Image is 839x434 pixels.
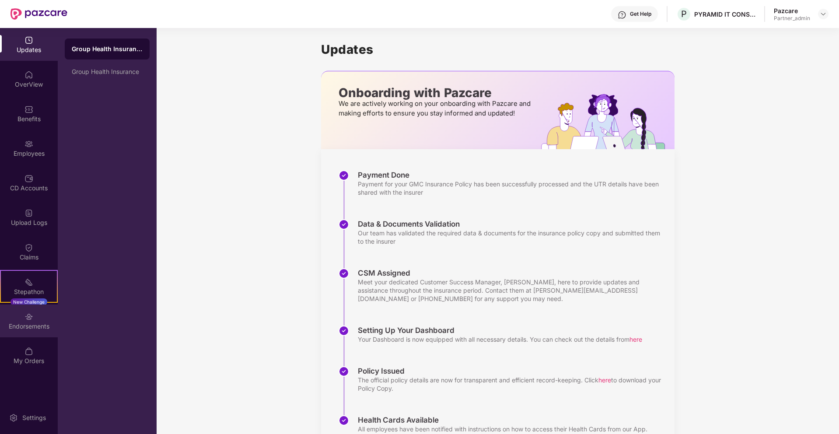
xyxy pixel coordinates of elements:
[24,105,33,114] img: svg+xml;base64,PHN2ZyBpZD0iQmVuZWZpdHMiIHhtbG5zPSJodHRwOi8vd3d3LnczLm9yZy8yMDAwL3N2ZyIgd2lkdGg9Ij...
[820,10,827,17] img: svg+xml;base64,PHN2ZyBpZD0iRHJvcGRvd24tMzJ4MzIiIHhtbG5zPSJodHRwOi8vd3d3LnczLm9yZy8yMDAwL3N2ZyIgd2...
[358,170,666,180] div: Payment Done
[24,347,33,356] img: svg+xml;base64,PHN2ZyBpZD0iTXlfT3JkZXJzIiBkYXRhLW5hbWU9Ik15IE9yZGVycyIgeG1sbnM9Imh0dHA6Ly93d3cudz...
[339,268,349,279] img: svg+xml;base64,PHN2ZyBpZD0iU3RlcC1Eb25lLTMyeDMyIiB4bWxucz0iaHR0cDovL3d3dy53My5vcmcvMjAwMC9zdmciIH...
[24,209,33,217] img: svg+xml;base64,PHN2ZyBpZD0iVXBsb2FkX0xvZ3MiIGRhdGEtbmFtZT0iVXBsb2FkIExvZ3MiIHhtbG5zPSJodHRwOi8vd3...
[358,325,642,335] div: Setting Up Your Dashboard
[358,366,666,376] div: Policy Issued
[358,376,666,392] div: The official policy details are now for transparent and efficient record-keeping. Click to downlo...
[339,366,349,377] img: svg+xml;base64,PHN2ZyBpZD0iU3RlcC1Eb25lLTMyeDMyIiB4bWxucz0iaHR0cDovL3d3dy53My5vcmcvMjAwMC9zdmciIH...
[774,7,810,15] div: Pazcare
[681,9,687,19] span: P
[339,170,349,181] img: svg+xml;base64,PHN2ZyBpZD0iU3RlcC1Eb25lLTMyeDMyIiB4bWxucz0iaHR0cDovL3d3dy53My5vcmcvMjAwMC9zdmciIH...
[24,243,33,252] img: svg+xml;base64,PHN2ZyBpZD0iQ2xhaW0iIHhtbG5zPSJodHRwOi8vd3d3LnczLm9yZy8yMDAwL3N2ZyIgd2lkdGg9IjIwIi...
[24,278,33,287] img: svg+xml;base64,PHN2ZyB4bWxucz0iaHR0cDovL3d3dy53My5vcmcvMjAwMC9zdmciIHdpZHRoPSIyMSIgaGVpZ2h0PSIyMC...
[72,45,143,53] div: Group Health Insurance
[358,335,642,343] div: Your Dashboard is now equipped with all necessary details. You can check out the details from
[358,278,666,303] div: Meet your dedicated Customer Success Manager, [PERSON_NAME], here to provide updates and assistan...
[10,298,47,305] div: New Challenge
[358,180,666,196] div: Payment for your GMC Insurance Policy has been successfully processed and the UTR details have be...
[24,36,33,45] img: svg+xml;base64,PHN2ZyBpZD0iVXBkYXRlZCIgeG1sbnM9Imh0dHA6Ly93d3cudzMub3JnLzIwMDAvc3ZnIiB3aWR0aD0iMj...
[358,229,666,245] div: Our team has validated the required data & documents for the insurance policy copy and submitted ...
[629,336,642,343] span: here
[339,89,533,97] p: Onboarding with Pazcare
[321,42,675,57] h1: Updates
[72,68,143,75] div: Group Health Insurance
[9,413,18,422] img: svg+xml;base64,PHN2ZyBpZD0iU2V0dGluZy0yMHgyMCIgeG1sbnM9Imh0dHA6Ly93d3cudzMub3JnLzIwMDAvc3ZnIiB3aW...
[339,415,349,426] img: svg+xml;base64,PHN2ZyBpZD0iU3RlcC1Eb25lLTMyeDMyIiB4bWxucz0iaHR0cDovL3d3dy53My5vcmcvMjAwMC9zdmciIH...
[541,94,675,149] img: hrOnboarding
[774,15,810,22] div: Partner_admin
[24,70,33,79] img: svg+xml;base64,PHN2ZyBpZD0iSG9tZSIgeG1sbnM9Imh0dHA6Ly93d3cudzMub3JnLzIwMDAvc3ZnIiB3aWR0aD0iMjAiIG...
[339,99,533,118] p: We are actively working on your onboarding with Pazcare and making efforts to ensure you stay inf...
[358,415,666,425] div: Health Cards Available
[20,413,49,422] div: Settings
[618,10,626,19] img: svg+xml;base64,PHN2ZyBpZD0iSGVscC0zMngzMiIgeG1sbnM9Imh0dHA6Ly93d3cudzMub3JnLzIwMDAvc3ZnIiB3aWR0aD...
[339,325,349,336] img: svg+xml;base64,PHN2ZyBpZD0iU3RlcC1Eb25lLTMyeDMyIiB4bWxucz0iaHR0cDovL3d3dy53My5vcmcvMjAwMC9zdmciIH...
[598,376,611,384] span: here
[358,219,666,229] div: Data & Documents Validation
[24,140,33,148] img: svg+xml;base64,PHN2ZyBpZD0iRW1wbG95ZWVzIiB4bWxucz0iaHR0cDovL3d3dy53My5vcmcvMjAwMC9zdmciIHdpZHRoPS...
[1,287,57,296] div: Stepathon
[694,10,755,18] div: PYRAMID IT CONSULTING PRIVATE LIMITED
[24,174,33,183] img: svg+xml;base64,PHN2ZyBpZD0iQ0RfQWNjb3VudHMiIGRhdGEtbmFtZT0iQ0QgQWNjb3VudHMiIHhtbG5zPSJodHRwOi8vd3...
[358,268,666,278] div: CSM Assigned
[10,8,67,20] img: New Pazcare Logo
[630,10,651,17] div: Get Help
[339,219,349,230] img: svg+xml;base64,PHN2ZyBpZD0iU3RlcC1Eb25lLTMyeDMyIiB4bWxucz0iaHR0cDovL3d3dy53My5vcmcvMjAwMC9zdmciIH...
[24,312,33,321] img: svg+xml;base64,PHN2ZyBpZD0iRW5kb3JzZW1lbnRzIiB4bWxucz0iaHR0cDovL3d3dy53My5vcmcvMjAwMC9zdmciIHdpZH...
